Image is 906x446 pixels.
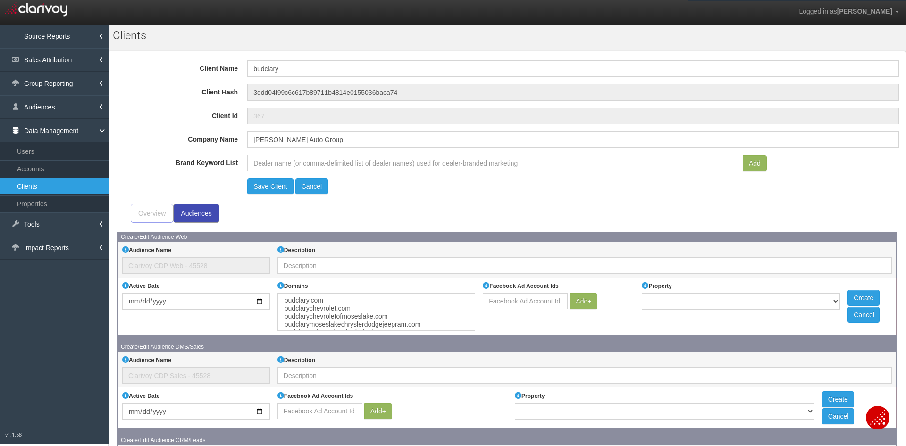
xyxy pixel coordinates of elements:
input: Clarivoy CDP Web - 45528 [122,257,270,274]
button: Cancel [295,178,328,194]
label: Facebook Ad Account Ids [483,281,558,291]
input: Dealer name (or comma-delimited list of dealer names) used for dealer-branded marketing [247,155,743,171]
button: Create [822,391,854,407]
option: [DOMAIN_NAME] [284,304,470,312]
td: Create/Edit Audience CRM/Leads [118,436,896,445]
input: Facebook Ad Account Id [277,403,362,419]
span: Logged in as [799,8,837,15]
label: Description [277,355,315,365]
option: [DOMAIN_NAME] [284,320,470,328]
div: Overview [131,204,173,223]
input: Client Hash [247,84,899,101]
label: Domains [277,281,308,291]
label: Description [277,245,315,255]
h1: Clients [113,29,349,42]
option: [DOMAIN_NAME] [284,328,470,337]
button: Add [743,155,767,171]
button: Cancel [822,408,854,424]
label: Facebook Ad Account Ids [277,391,353,401]
input: Description [277,257,892,274]
label: Company Name [110,131,243,144]
button: Add+ [364,403,392,419]
select: Shift+Click to select multiple domains [277,293,476,331]
button: Cancel [847,307,880,323]
button: Add+ [570,293,597,309]
label: Property [515,391,545,401]
option: [DOMAIN_NAME] [284,296,470,304]
label: Active Date [122,391,159,401]
label: Client Id [110,108,243,120]
label: Brand Keyword List [110,155,243,168]
input: Company Name [247,131,899,148]
label: Client Name [110,60,243,73]
label: Client Hash [110,84,243,97]
div: Audiences [173,204,219,223]
input: Clarivoy CDP Sales - 45528 [122,367,270,384]
input: Client Id [247,108,899,124]
input: Facebook Ad Account Id [483,293,568,309]
label: Audience Name [122,245,171,255]
label: Property [642,281,671,291]
a: Logged in as[PERSON_NAME] [792,0,906,23]
td: Create/Edit Audience Web [118,232,896,242]
button: Create [847,290,880,306]
button: Save Client [247,178,294,194]
label: Active Date [122,281,159,291]
td: Create/Edit Audience DMS/Sales [118,342,896,352]
input: Client Name [247,60,899,77]
input: Description [277,367,892,384]
span: [PERSON_NAME] [837,8,892,15]
option: [DOMAIN_NAME] [284,312,470,320]
label: Audience Name [122,355,171,365]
